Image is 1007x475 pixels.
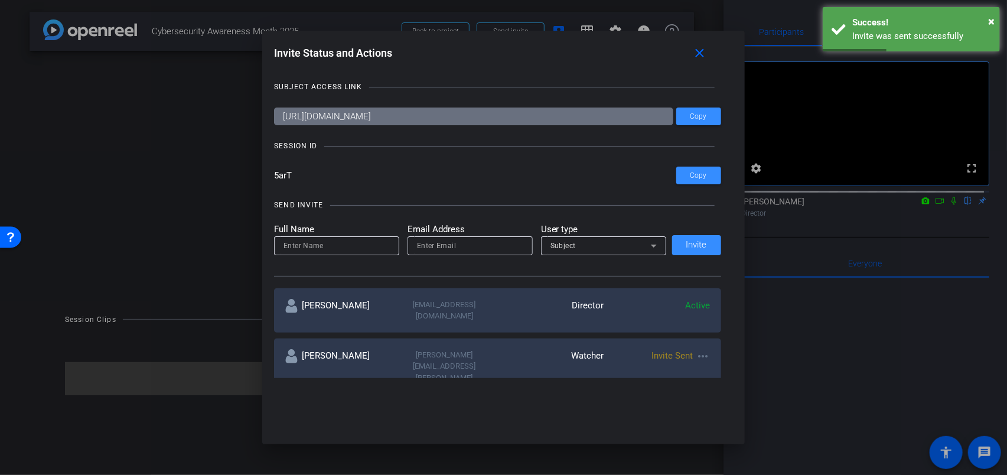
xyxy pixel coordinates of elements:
[550,242,576,250] span: Subject
[498,299,604,322] div: Director
[852,16,991,30] div: Success!
[988,12,995,30] button: Close
[274,140,721,152] openreel-title-line: SESSION ID
[692,46,707,61] mat-icon: close
[283,239,390,253] input: Enter Name
[274,223,399,236] mat-label: Full Name
[285,299,391,322] div: [PERSON_NAME]
[676,167,721,184] button: Copy
[696,349,711,363] mat-icon: more_horiz
[274,81,362,93] div: SUBJECT ACCESS LINK
[676,108,721,125] button: Copy
[541,223,666,236] mat-label: User type
[498,349,604,395] div: Watcher
[391,349,497,395] div: [PERSON_NAME][EMAIL_ADDRESS][PERSON_NAME][DOMAIN_NAME]
[686,300,711,311] span: Active
[690,112,707,121] span: Copy
[274,140,317,152] div: SESSION ID
[690,171,707,180] span: Copy
[285,349,391,395] div: [PERSON_NAME]
[408,223,533,236] mat-label: Email Address
[274,199,323,211] div: SEND INVITE
[274,43,721,64] div: Invite Status and Actions
[852,30,991,43] div: Invite was sent successfully
[274,199,721,211] openreel-title-line: SEND INVITE
[988,14,995,28] span: ×
[391,299,497,322] div: [EMAIL_ADDRESS][DOMAIN_NAME]
[417,239,523,253] input: Enter Email
[274,81,721,93] openreel-title-line: SUBJECT ACCESS LINK
[652,350,693,361] span: Invite Sent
